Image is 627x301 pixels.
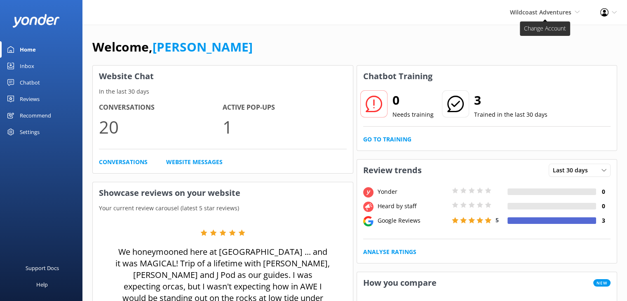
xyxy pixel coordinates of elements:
span: Wildcoast Adventures [510,8,571,16]
h4: Conversations [99,102,223,113]
div: Inbox [20,58,34,74]
h4: 3 [596,216,611,225]
div: Recommend [20,107,51,124]
div: Home [20,41,36,58]
h3: Website Chat [93,66,353,87]
p: 1 [223,113,346,141]
h3: Review trends [357,160,428,181]
div: Help [36,276,48,293]
a: [PERSON_NAME] [153,38,253,55]
h4: Active Pop-ups [223,102,346,113]
span: 5 [495,216,499,224]
div: Reviews [20,91,40,107]
div: Support Docs [26,260,59,276]
h3: Showcase reviews on your website [93,182,353,204]
div: Settings [20,124,40,140]
p: Trained in the last 30 days [474,110,547,119]
p: 20 [99,113,223,141]
a: Go to Training [363,135,411,144]
p: Your current review carousel (latest 5 star reviews) [93,204,353,213]
h2: 3 [474,90,547,110]
a: Website Messages [166,158,223,167]
h3: Chatbot Training [357,66,439,87]
a: Conversations [99,158,148,167]
div: Chatbot [20,74,40,91]
span: Last 30 days [553,166,593,175]
p: Needs training [392,110,434,119]
div: Google Reviews [376,216,450,225]
h2: 0 [392,90,434,110]
h1: Welcome, [92,37,253,57]
div: Heard by staff [376,202,450,211]
span: New [593,279,611,287]
h4: 0 [596,202,611,211]
a: Analyse Ratings [363,247,416,256]
p: In the last 30 days [93,87,353,96]
img: yonder-white-logo.png [12,14,60,28]
h3: How you compare [357,272,443,294]
div: Yonder [376,187,450,196]
h4: 0 [596,187,611,196]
